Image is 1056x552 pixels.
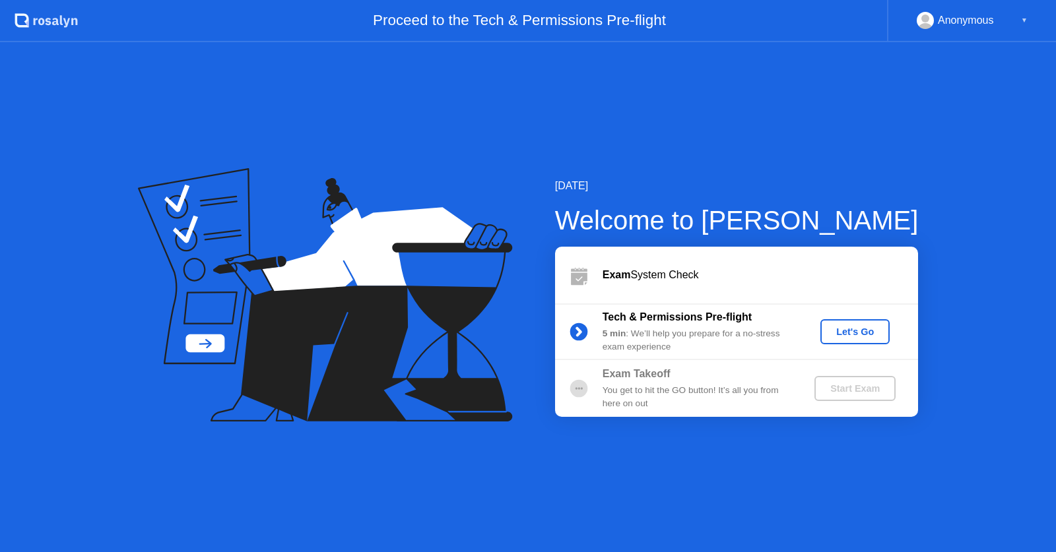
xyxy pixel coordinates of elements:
div: Anonymous [938,12,994,29]
div: : We’ll help you prepare for a no-stress exam experience [603,327,793,354]
button: Let's Go [820,319,890,344]
b: Tech & Permissions Pre-flight [603,311,752,322]
b: Exam Takeoff [603,368,671,379]
div: System Check [603,267,918,283]
div: ▼ [1021,12,1028,29]
b: 5 min [603,328,626,338]
button: Start Exam [814,376,896,401]
div: Let's Go [826,326,884,337]
div: You get to hit the GO button! It’s all you from here on out [603,384,793,411]
div: [DATE] [555,178,919,194]
div: Welcome to [PERSON_NAME] [555,200,919,240]
b: Exam [603,269,631,280]
div: Start Exam [820,383,890,394]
